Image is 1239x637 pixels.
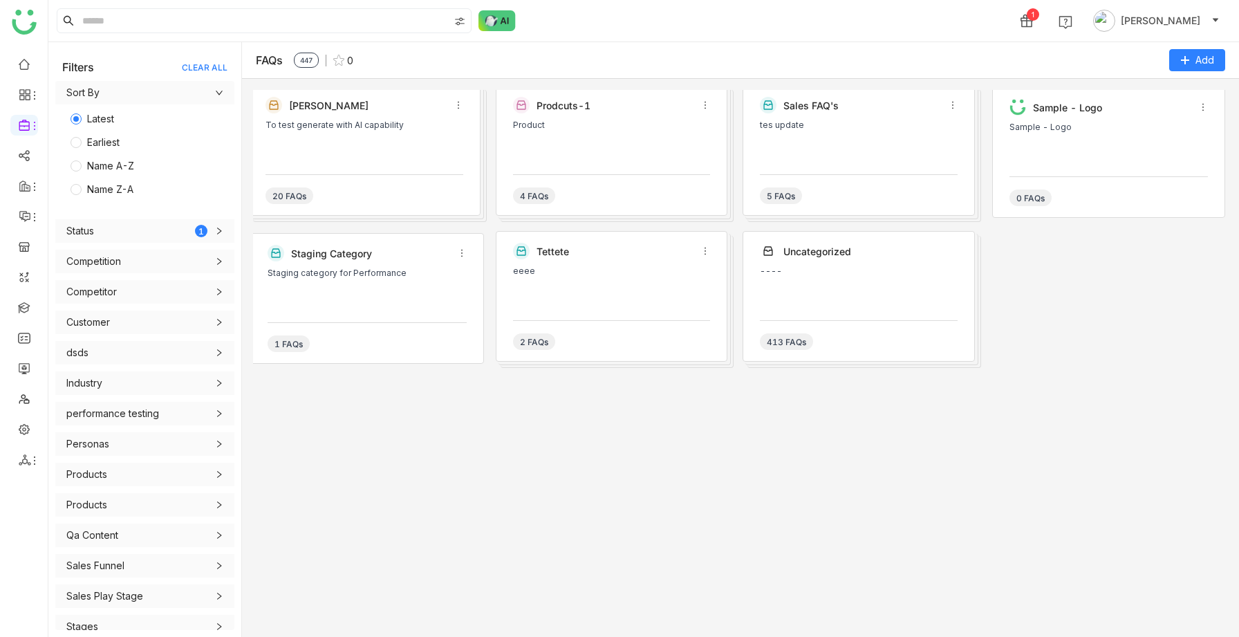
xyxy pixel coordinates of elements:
img: help.svg [1059,15,1072,29]
span: Add [1195,53,1214,68]
div: Sales Play Stage [55,584,234,608]
div: Staging category [291,248,450,259]
div: 413 FAQs [760,333,813,350]
img: favourite.svg [333,55,344,66]
div: 1 [195,225,207,237]
div: Qa Content [66,528,118,543]
div: tettete [537,246,694,257]
span: 447 [294,53,319,68]
span: Name A-Z [82,158,140,174]
div: Sample - Logo [1033,102,1192,113]
div: performance testing [55,402,234,425]
div: Filters [62,60,94,74]
div: tes update [760,120,958,130]
div: Sales Funnel [55,554,234,578]
img: ask-buddy-normal.svg [478,10,516,31]
div: Products [55,493,234,517]
div: 2 FAQs [513,333,555,350]
div: To test generate with AI capability [265,120,463,130]
button: [PERSON_NAME] [1090,10,1222,32]
div: Staging category for Performance [268,268,467,278]
div: Products [66,467,107,482]
div: Competitor [66,284,117,299]
div: Customer [55,311,234,334]
div: Sales FAQ's [783,100,941,111]
div: 1 FAQs [268,335,310,352]
div: 0 FAQs [1009,190,1052,206]
div: Industry [66,376,102,391]
span: Name Z-A [82,182,139,197]
div: Sort By [55,81,234,104]
div: Competitor [55,280,234,304]
span: [PERSON_NAME] [1121,13,1200,28]
div: Uncategorized [783,246,951,257]
div: Industry [55,371,234,395]
div: Personas [55,432,234,456]
div: 4 FAQs [513,187,555,204]
img: avatar [1093,10,1115,32]
div: Qa Content [55,524,234,547]
span: Latest [82,111,120,127]
div: Prodcuts-1 [537,100,694,111]
div: Customer [66,315,110,330]
div: Competition [55,250,234,273]
div: Competition [66,254,121,269]
div: [PERSON_NAME] [289,100,447,111]
div: Personas [66,436,109,452]
div: FAQs [256,53,283,67]
img: search-type.svg [454,16,465,27]
button: Add [1169,49,1225,71]
div: Sample - Logo [1009,122,1209,132]
div: performance testing [66,406,159,421]
img: logo [12,10,37,35]
div: Status1 [55,219,234,243]
div: ---- [760,266,958,276]
img: Document [1009,99,1026,116]
div: dsds [55,341,234,364]
div: eeee [513,266,711,276]
div: Sales Funnel [66,558,124,573]
span: Earliest [82,135,125,150]
div: Products [55,463,234,486]
span: 0 [347,55,353,66]
span: Sort By [66,85,223,100]
div: 5 FAQs [760,187,802,204]
div: Stages [66,619,98,634]
div: dsds [66,345,88,360]
div: Status [66,223,94,239]
div: 20 FAQs [265,187,313,204]
div: CLEAR ALL [182,62,227,73]
div: Product [513,120,711,130]
div: Products [66,497,107,513]
div: 1 [1027,8,1039,21]
div: Sales Play Stage [66,589,143,604]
